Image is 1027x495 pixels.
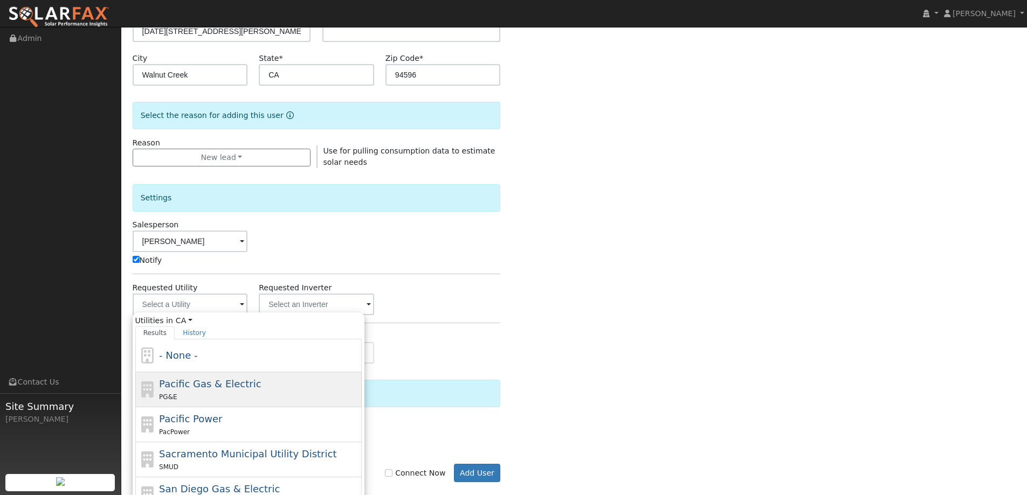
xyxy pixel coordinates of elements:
input: Connect Now [385,469,392,477]
span: Pacific Gas & Electric [159,378,261,389]
button: New lead [133,149,311,167]
label: Requested Inverter [259,282,332,294]
a: CA [176,315,192,326]
span: Utilities in [135,315,362,326]
span: [PERSON_NAME] [953,9,1016,18]
input: Select an Inverter [259,294,374,315]
div: Settings [133,184,501,212]
label: Notify [133,255,162,266]
input: Notify [133,256,140,263]
span: Required [279,54,282,62]
label: State [259,53,282,64]
button: Add User [454,464,501,482]
div: Select the reason for adding this user [133,102,501,129]
a: Results [135,326,175,339]
span: PacPower [159,428,190,436]
img: retrieve [56,477,65,486]
span: San Diego Gas & Electric [159,483,280,494]
div: [PERSON_NAME] [5,414,115,425]
label: Reason [133,137,160,149]
span: Pacific Power [159,413,222,424]
span: Use for pulling consumption data to estimate solar needs [323,147,495,166]
a: Reason for new user [284,111,294,120]
img: SolarFax [8,6,109,29]
label: Zip Code [385,53,423,64]
span: - None - [159,350,197,361]
span: Site Summary [5,399,115,414]
span: PG&E [159,393,177,401]
a: History [175,326,214,339]
label: City [133,53,148,64]
input: Select a User [133,231,248,252]
input: Select a Utility [133,294,248,315]
label: Salesperson [133,219,179,231]
span: Required [419,54,423,62]
label: Requested Utility [133,282,198,294]
span: Sacramento Municipal Utility District [159,448,336,459]
label: Connect Now [385,468,445,479]
span: SMUD [159,463,178,471]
